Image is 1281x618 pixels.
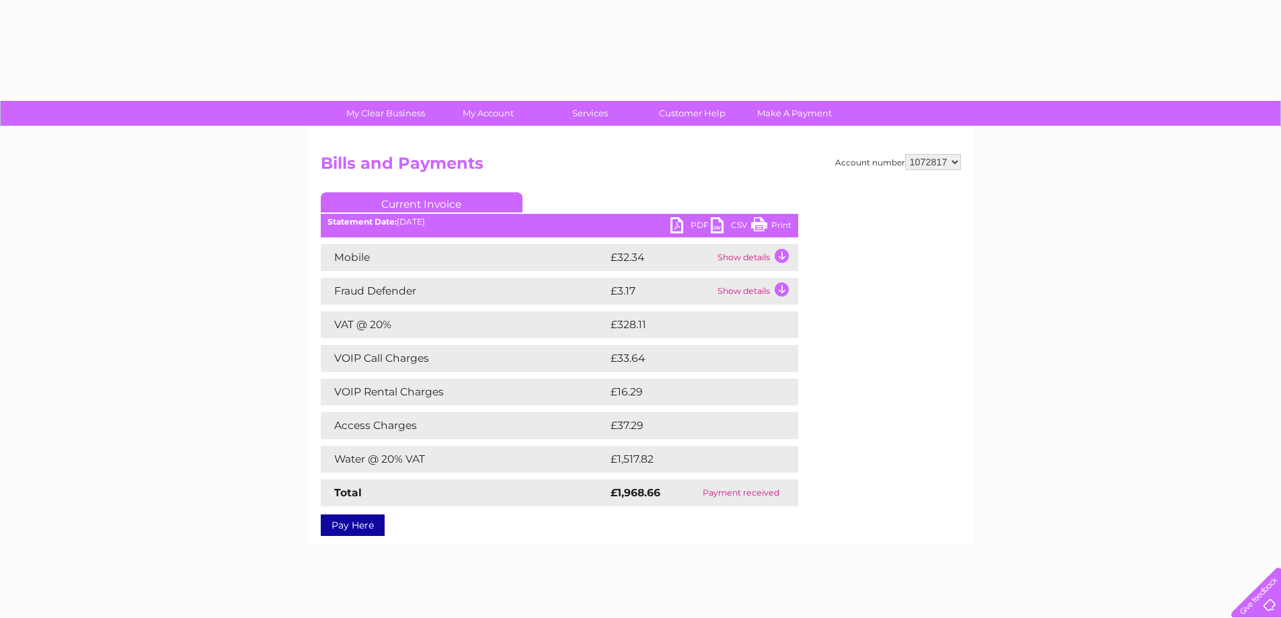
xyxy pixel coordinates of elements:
a: My Clear Business [330,101,441,126]
td: Show details [714,278,798,305]
a: Customer Help [637,101,748,126]
a: Pay Here [321,514,385,536]
a: Print [751,217,791,237]
div: Account number [835,154,961,170]
td: VOIP Rental Charges [321,379,607,405]
td: Payment received [684,479,798,506]
a: Services [535,101,646,126]
td: Access Charges [321,412,607,439]
td: £16.29 [607,379,770,405]
td: Fraud Defender [321,278,607,305]
td: £32.34 [607,244,714,271]
td: VOIP Call Charges [321,345,607,372]
a: My Account [432,101,543,126]
td: £3.17 [607,278,714,305]
a: PDF [670,217,711,237]
a: Make A Payment [739,101,850,126]
td: £37.29 [607,412,771,439]
td: £328.11 [607,311,772,338]
a: CSV [711,217,751,237]
div: [DATE] [321,217,798,227]
strong: £1,968.66 [611,486,660,499]
td: £1,517.82 [607,446,775,473]
td: £33.64 [607,345,771,372]
td: VAT @ 20% [321,311,607,338]
h2: Bills and Payments [321,154,961,180]
td: Water @ 20% VAT [321,446,607,473]
td: Mobile [321,244,607,271]
strong: Total [334,486,362,499]
b: Statement Date: [327,217,397,227]
a: Current Invoice [321,192,522,213]
td: Show details [714,244,798,271]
